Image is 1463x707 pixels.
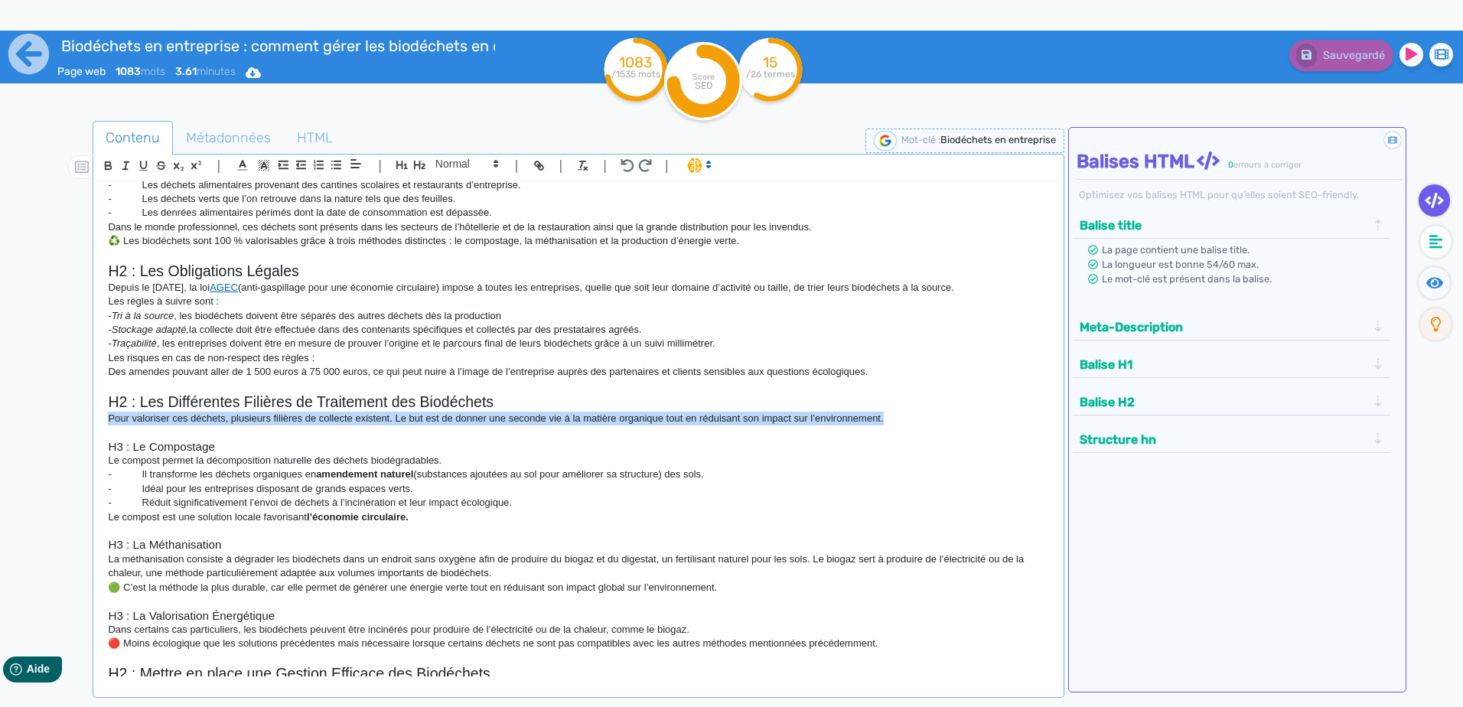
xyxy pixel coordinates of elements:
[1102,273,1272,285] span: Le mot-clé est présent dans la balise.
[93,117,172,158] span: Contenu
[108,412,1048,425] p: Pour valoriser ces déchets, plusieurs filières de collecte existent. Le but est de donner une sec...
[285,117,345,158] span: HTML
[93,121,173,155] a: Contenu
[108,468,1048,481] p: - Il transforme les déchets organiques en (substances ajoutées au sol pour améliorer sa structure...
[1233,160,1302,170] span: erreurs à corriger
[1075,389,1388,415] div: Balise H2
[603,155,607,176] span: |
[175,65,236,78] span: minutes
[695,80,712,91] tspan: SEO
[1075,352,1388,377] div: Balise H1
[1102,244,1250,256] span: La page contient une balise title.
[217,155,220,176] span: |
[108,581,1048,595] p: 🟢 C’est la méthode la plus durable, car elle permet de générer une énergie verte tout en réduisan...
[746,69,795,80] tspan: /26 termes
[116,65,165,78] span: mots
[108,609,1048,623] h3: H3 : La Valorisation Énergétique
[108,440,1048,454] h3: H3 : Le Compostage
[108,393,1048,411] h2: H2 : Les Différentes Filières de Traitement des Biodéchets
[611,69,660,80] tspan: /1535 mots
[108,482,1048,496] p: - Idéal pour les entreprises disposant de grands espaces verts.
[1075,213,1372,238] button: Balise title
[108,220,1048,234] p: Dans le monde professionnel, ces déchets sont présents dans les secteurs de l’hôtellerie et de la...
[1228,160,1233,170] span: 0
[692,72,715,82] tspan: Score
[1075,314,1388,340] div: Meta-Description
[764,54,778,71] tspan: 15
[112,310,174,321] em: Tri à la source
[108,206,1048,220] p: - Les denrées alimentaires périmés dont la date de consommation est dépassée.
[620,54,653,71] tspan: 1083
[1289,40,1393,71] button: Sauvegardé
[57,65,106,78] span: Page web
[307,511,409,523] strong: l’économie circulaire.
[1075,314,1372,340] button: Meta-Description
[108,365,1048,379] p: Des amendes pouvant aller de 1 500 euros à 75 000 euros, ce qui peut nuire à l’image de l’entrepr...
[1075,213,1388,238] div: Balise title
[108,454,1048,468] p: Le compost permet la décomposition naturelle des déchets biodégradables.
[108,351,1048,365] p: Les risques en cas de non-respect des règles :
[940,134,1056,145] span: Biodéchets en entreprise
[210,282,238,293] a: AGEC
[57,34,497,58] input: title
[284,121,346,155] a: HTML
[1075,352,1372,377] button: Balise H1
[108,234,1048,248] p: ♻️ Les biodéchets sont 100 % valorisables grâce à trois méthodes distinctes : le compostage, la m...
[1323,49,1385,62] span: Sauvegardé
[108,552,1048,581] p: La méthanisation consiste à dégrader les biodéchets dans un endroit sans oxygène afin de produire...
[108,496,1048,510] p: - Réduit significativement l’envoi de déchets à l’incinération et leur impact écologique.
[515,155,519,176] span: |
[108,323,1048,337] p: - la collecte doit être effectuée dans des contenants spécifiques et collectés par des prestatair...
[108,295,1048,308] p: Les règles à suivre sont :
[316,468,413,480] strong: amendement naturel
[108,309,1048,323] p: - , les biodéchets doivent être séparés des autres déchets dès la production
[108,538,1048,552] h3: H3 : La Méthanisation
[680,156,716,174] span: I.Assistant
[112,324,189,335] em: Stockage adapté,
[108,192,1048,206] p: - Les déchets verts que l’on retrouve dans la nature tels que des feuilles.
[1077,187,1402,202] div: Optimisez vos balises HTML pour qu’elles soient SEO-friendly.
[345,155,367,173] span: Aligment
[108,637,1048,650] p: 🔴 Moins écologique que les solutions précédentes mais nécessaire lorsque certains déchets ne sont...
[1102,259,1259,270] span: La longueur est bonne 54/60 max.
[1077,151,1402,173] h4: Balises HTML
[665,155,669,176] span: |
[108,262,1048,280] h2: H2 : Les Obligations Légales
[901,134,940,145] span: Mot-clé :
[874,131,897,151] img: google-serp-logo.png
[559,155,563,176] span: |
[108,665,1048,683] h2: H2 : Mettre en place une Gestion Efficace des Biodéchets
[175,65,197,78] b: 3.61
[108,281,1048,295] p: Depuis le [DATE], la loi (anti-gaspillage pour une économie circulaire) impose à toutes les entre...
[108,178,1048,192] p: - Les déchets alimentaires provenant des cantines scolaires et restaurants d’entreprise.
[116,65,141,78] b: 1083
[1075,427,1372,452] button: Structure hn
[108,337,1048,350] p: - , les entreprises doivent être en mesure de prouver l’origine et le parcours final de leurs bio...
[108,510,1048,524] p: Le compost est une solution locale favorisant
[378,155,382,176] span: |
[112,337,157,349] em: Traçabilité
[1075,427,1388,452] div: Structure hn
[1075,389,1372,415] button: Balise H2
[173,121,284,155] a: Métadonnées
[108,623,1048,637] p: Dans certains cas particuliers, les biodéchets peuvent être incinérés pour produire de l’électric...
[174,117,283,158] span: Métadonnées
